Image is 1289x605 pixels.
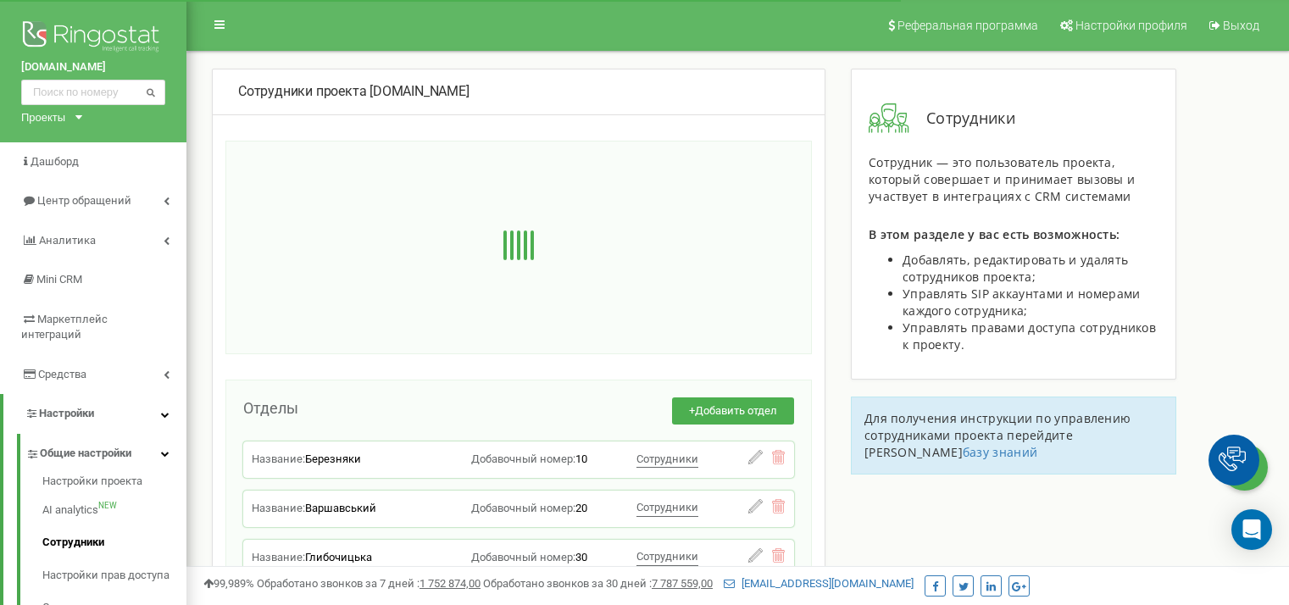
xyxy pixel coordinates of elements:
span: Средства [38,368,86,380]
u: 1 752 874,00 [419,577,481,590]
span: Добавочный номер: [471,452,575,465]
span: Обработано звонков за 7 дней : [257,577,481,590]
span: Mini CRM [36,273,82,286]
span: 10 [575,452,587,465]
span: Обработано звонков за 30 дней : [483,577,713,590]
a: Общие настройки [25,434,186,469]
span: Название: [252,551,305,563]
a: [DOMAIN_NAME] [21,59,165,75]
span: Глибочицька [305,551,372,563]
div: Open Intercom Messenger [1231,509,1272,550]
span: Добавить отдел [695,404,777,417]
span: Добавочный номер: [471,502,575,514]
a: Настройки [3,394,186,434]
span: Отделы [243,399,298,417]
span: Реферальная программа [897,19,1038,32]
button: +Добавить отдел [672,397,794,425]
span: Добавочный номер: [471,551,575,563]
span: Дашборд [31,155,79,168]
span: Управлять SIP аккаунтами и номерами каждого сотрудника; [903,286,1141,319]
u: 7 787 559,00 [652,577,713,590]
span: Аналитика [39,234,96,247]
span: В этом разделе у вас есть возможность: [869,226,1120,242]
span: Название: [252,502,305,514]
span: Березняки [305,452,361,465]
span: Сотрудники [636,501,698,513]
span: Добавлять, редактировать и удалять сотрудников проекта; [903,252,1128,285]
span: Название: [252,452,305,465]
span: Сотрудники [636,452,698,465]
span: Варшавський [305,502,376,514]
span: Маркетплейс интеграций [21,313,108,341]
span: Для получения инструкции по управлению сотрудниками проекта перейдите [PERSON_NAME] [864,410,1131,460]
a: Настройки прав доступа [42,559,186,592]
a: AI analyticsNEW [42,494,186,527]
span: Управлять правами доступа сотрудников к проекту. [903,319,1156,352]
span: 30 [575,551,587,563]
span: Выход [1223,19,1259,32]
span: Общие настройки [40,446,131,462]
span: Настройки [39,407,94,419]
span: 20 [575,502,587,514]
a: [EMAIL_ADDRESS][DOMAIN_NAME] [724,577,914,590]
a: Настройки проекта [42,474,186,494]
img: Ringostat logo [21,17,165,59]
span: Сотрудник — это пользователь проекта, который совершает и принимает вызовы и участвует в интеграц... [869,154,1135,204]
input: Поиск по номеру [21,80,165,105]
span: Центр обращений [37,194,131,207]
span: 99,989% [203,577,254,590]
div: Проекты [21,109,65,125]
span: Сотрудники [909,108,1015,130]
span: Сотрудники [636,550,698,563]
a: Сотрудники [42,526,186,559]
div: [DOMAIN_NAME] [238,82,799,102]
span: Настройки профиля [1075,19,1187,32]
a: базу знаний [963,444,1037,460]
span: Сотрудники проекта [238,83,366,99]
